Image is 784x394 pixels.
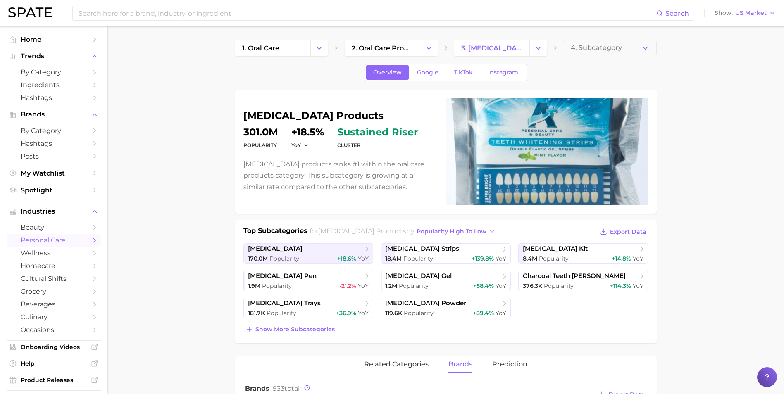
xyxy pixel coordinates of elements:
button: Trends [7,50,101,62]
span: [MEDICAL_DATA] [248,245,303,253]
button: Change Category [529,40,547,56]
a: 3. [MEDICAL_DATA] products [454,40,529,56]
input: Search here for a brand, industry, or ingredient [78,6,656,20]
span: Spotlight [21,186,87,194]
span: 4. Subcategory [571,44,622,52]
span: culinary [21,313,87,321]
span: beverages [21,300,87,308]
span: YoY [358,309,369,317]
a: culinary [7,311,101,323]
span: +14.8% [612,255,631,262]
p: [MEDICAL_DATA] products ranks #1 within the oral care products category. This subcategory is grow... [243,159,436,192]
a: Hashtags [7,137,101,150]
span: -21.2% [339,282,356,290]
a: [MEDICAL_DATA] trays181.7k Popularity+36.9% YoY [243,298,374,318]
a: Home [7,33,101,46]
span: +114.3% [610,282,631,290]
span: [MEDICAL_DATA] powder [385,299,466,307]
span: YoY [358,255,369,262]
button: Change Category [420,40,438,56]
span: Search [665,9,689,17]
button: ShowUS Market [713,8,778,19]
a: personal care [7,234,101,247]
a: Help [7,357,101,370]
a: Product Releases [7,374,101,386]
span: +18.6% [337,255,356,262]
span: Prediction [492,361,527,368]
span: brands [448,361,472,368]
span: Google [417,69,438,76]
span: [MEDICAL_DATA] kit [523,245,588,253]
span: Brands [245,385,269,392]
a: My Watchlist [7,167,101,180]
span: +89.4% [473,309,494,317]
span: for by [310,227,498,235]
span: Popularity [539,255,569,262]
span: Popularity [403,255,433,262]
span: personal care [21,236,87,244]
a: beverages [7,298,101,311]
a: [MEDICAL_DATA] gel1.2m Popularity+58.4% YoY [381,271,511,291]
span: TikTok [454,69,473,76]
span: Onboarding Videos [21,343,87,351]
span: 170.0m [248,255,268,262]
span: Export Data [610,228,646,235]
span: 933 [273,385,284,392]
a: by Category [7,66,101,78]
a: grocery [7,285,101,298]
a: [MEDICAL_DATA] powder119.6k Popularity+89.4% YoY [381,298,511,318]
span: total [273,385,300,392]
span: [MEDICAL_DATA] gel [385,272,452,280]
span: YoY [496,255,506,262]
span: Hashtags [21,140,87,147]
span: charcoal teeth [PERSON_NAME] [523,272,626,280]
span: 181.7k [248,309,265,317]
a: [MEDICAL_DATA] strips18.4m Popularity+139.8% YoY [381,243,511,264]
span: Popularity [269,255,299,262]
span: YoY [291,142,301,149]
span: Popularity [404,309,434,317]
dd: 301.0m [243,127,278,137]
span: related categories [364,361,429,368]
span: Home [21,36,87,43]
span: 119.6k [385,309,402,317]
a: occasions [7,323,101,336]
span: homecare [21,262,87,270]
span: grocery [21,287,87,295]
a: homecare [7,259,101,272]
a: Instagram [481,65,525,80]
span: 3. [MEDICAL_DATA] products [461,44,522,52]
a: beauty [7,221,101,234]
img: SPATE [8,7,52,17]
a: Onboarding Videos [7,341,101,353]
span: US Market [735,11,767,15]
a: [MEDICAL_DATA] pen1.9m Popularity-21.2% YoY [243,271,374,291]
a: TikTok [447,65,480,80]
span: Show [715,11,733,15]
span: YoY [633,255,643,262]
span: [MEDICAL_DATA] strips [385,245,459,253]
span: Posts [21,152,87,160]
span: +139.8% [472,255,494,262]
a: [MEDICAL_DATA] kit8.4m Popularity+14.8% YoY [518,243,648,264]
span: Trends [21,52,87,60]
span: Overview [373,69,402,76]
span: Ingredients [21,81,87,89]
a: Ingredients [7,78,101,91]
a: Spotlight [7,184,101,197]
span: Product Releases [21,376,87,384]
span: YoY [633,282,643,290]
span: Popularity [262,282,292,290]
span: 376.3k [523,282,542,290]
dt: cluster [337,140,418,150]
span: by Category [21,127,87,135]
span: Popularity [267,309,296,317]
button: YoY [291,142,309,149]
a: Hashtags [7,91,101,104]
a: Google [410,65,446,80]
a: wellness [7,247,101,259]
h1: Top Subcategories [243,226,307,238]
span: popularity high to low [417,228,486,235]
span: Industries [21,208,87,215]
span: YoY [496,309,506,317]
